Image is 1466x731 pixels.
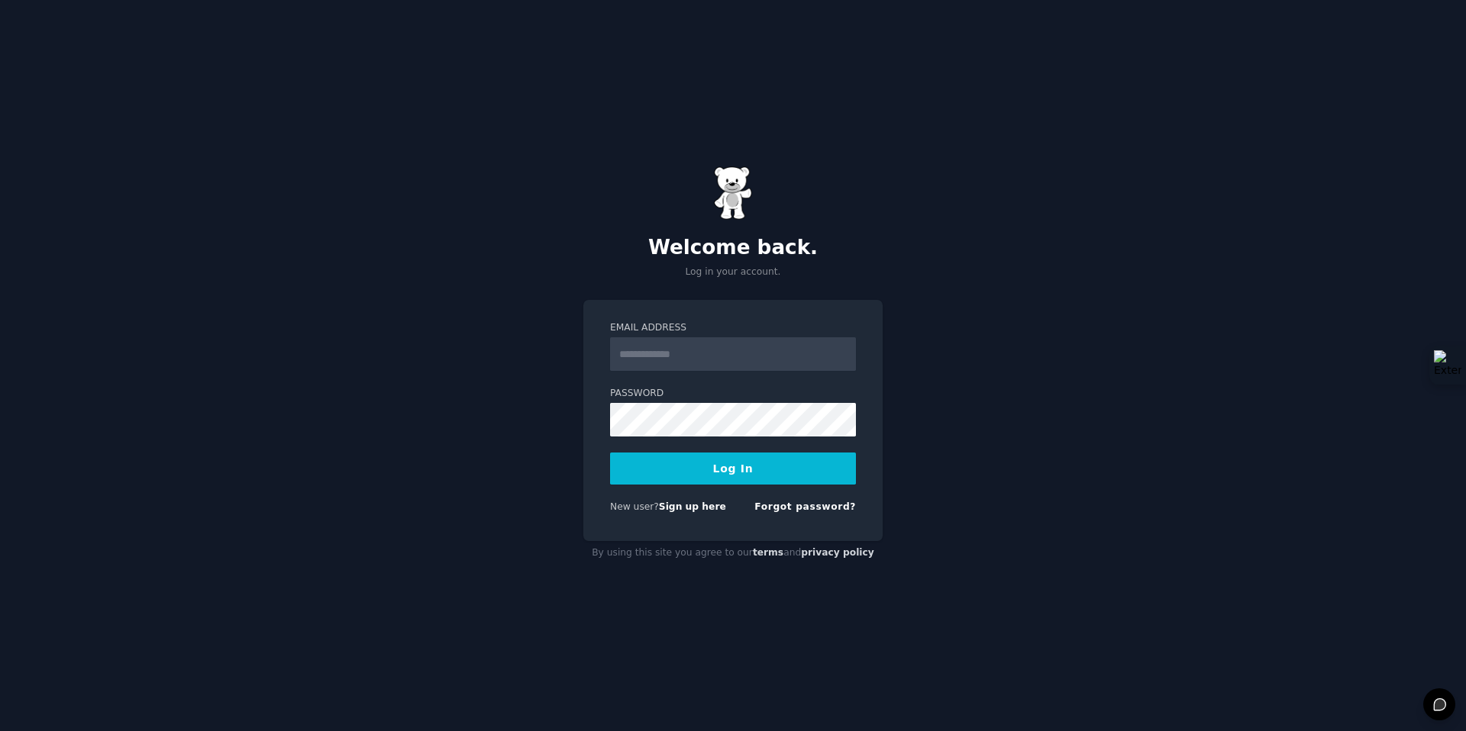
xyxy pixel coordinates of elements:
[659,501,726,512] a: Sign up here
[583,266,883,279] p: Log in your account.
[753,547,783,558] a: terms
[583,541,883,565] div: By using this site you agree to our and
[610,387,856,401] label: Password
[714,166,752,220] img: Gummy Bear
[610,501,659,512] span: New user?
[610,321,856,335] label: Email Address
[610,452,856,485] button: Log In
[583,236,883,260] h2: Welcome back.
[801,547,874,558] a: privacy policy
[1434,350,1461,381] img: Extension Icon
[754,501,856,512] a: Forgot password?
